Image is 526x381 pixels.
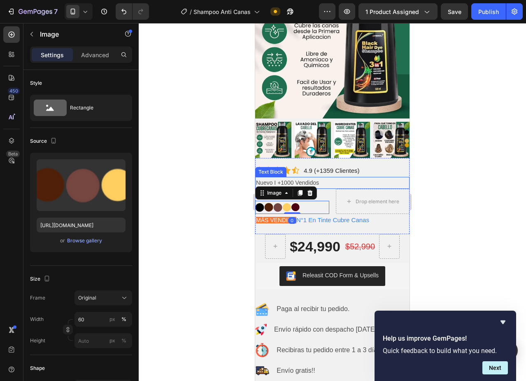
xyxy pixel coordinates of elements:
img: preview-image [37,159,126,211]
button: Original [74,290,132,305]
input: px% [74,312,132,327]
button: px [119,336,129,346]
button: px [119,314,129,324]
div: Help us improve GemPages! [383,317,508,374]
button: Browse gallery [67,237,102,245]
div: Size [30,274,52,285]
span: Original [78,294,96,302]
span: / [190,7,192,16]
button: % [107,336,117,346]
p: 7 [54,7,58,16]
p: Quick feedback to build what you need. [383,347,508,355]
div: Publish [478,7,499,16]
div: 450 [8,88,20,94]
iframe: Design area [255,23,410,381]
div: Beta [6,151,20,157]
button: 1 product assigned [358,3,438,20]
span: Shampoo Anti Canas [193,7,251,16]
div: Browse gallery [67,237,102,244]
div: Undo/Redo [116,3,149,20]
div: px [109,337,115,344]
span: Save [448,8,461,15]
input: https://example.com/image.jpg [37,218,126,232]
button: % [107,314,117,324]
span: or [60,236,65,246]
div: Shape [30,365,45,372]
p: Settings [41,51,64,59]
label: Width [30,316,44,323]
input: px% [74,333,132,348]
button: Publish [471,3,506,20]
label: Height [30,337,45,344]
div: Rectangle [70,98,120,117]
div: Source [30,136,58,147]
button: 7 [3,3,61,20]
h2: Help us improve GemPages! [383,334,508,344]
p: Image [40,29,110,39]
p: Advanced [81,51,109,59]
div: Style [30,79,42,87]
label: Frame [30,294,45,302]
button: Next question [482,361,508,374]
div: % [121,337,126,344]
div: px [109,316,115,323]
span: 1 product assigned [365,7,419,16]
button: Save [441,3,468,20]
div: % [121,316,126,323]
button: Hide survey [498,317,508,327]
